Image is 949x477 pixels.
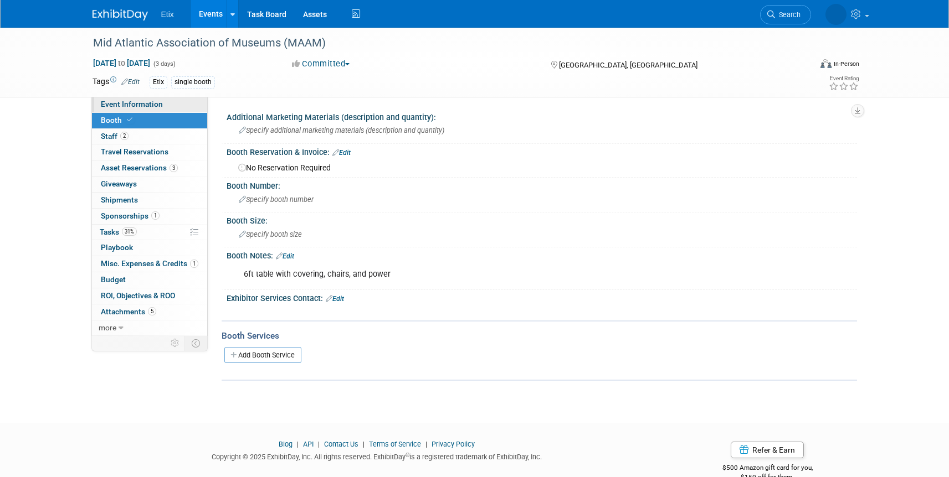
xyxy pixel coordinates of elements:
[92,113,207,128] a: Booth
[92,272,207,288] a: Budget
[184,336,207,350] td: Toggle Event Tabs
[101,100,163,108] span: Event Information
[820,59,832,68] img: Format-Inperson.png
[161,10,174,19] span: Etix
[92,160,207,176] a: Asset Reservations3
[369,440,421,448] a: Terms of Service
[93,449,662,462] div: Copyright © 2025 ExhibitDay, Inc. All rights reserved. ExhibitDay is a registered trademark of Ex...
[227,212,857,226] div: Booth Size:
[171,76,215,88] div: single booth
[101,116,135,125] span: Booth
[432,440,475,448] a: Privacy Policy
[239,195,314,204] span: Specify booth number
[294,440,301,448] span: |
[559,61,697,69] span: [GEOGRAPHIC_DATA], [GEOGRAPHIC_DATA]
[92,144,207,160] a: Travel Reservations
[101,259,198,268] span: Misc. Expenses & Credits
[92,304,207,320] a: Attachments5
[101,163,178,172] span: Asset Reservations
[93,76,140,89] td: Tags
[92,129,207,144] a: Staff2
[746,58,860,74] div: Event Format
[152,60,176,68] span: (3 days)
[93,58,151,68] span: [DATE] [DATE]
[89,33,794,53] div: Mid Atlantic Association of Museums (MAAM)
[235,159,849,173] div: No Reservation Required
[279,440,293,448] a: Blog
[101,147,168,156] span: Travel Reservations
[829,76,859,81] div: Event Rating
[760,5,811,24] a: Search
[222,330,857,342] div: Booth Services
[303,440,314,448] a: API
[833,60,859,68] div: In-Person
[100,227,137,236] span: Tasks
[775,11,801,19] span: Search
[101,243,133,252] span: Playbook
[101,179,137,188] span: Giveaways
[326,295,344,303] a: Edit
[151,211,160,220] span: 1
[239,230,302,239] span: Specify booth size
[276,252,294,260] a: Edit
[92,288,207,304] a: ROI, Objectives & ROO
[92,209,207,224] a: Sponsorships1
[315,440,322,448] span: |
[101,275,126,284] span: Budget
[236,263,735,286] div: 6ft table with covering, chairs, and power
[99,323,116,332] span: more
[116,59,127,68] span: to
[92,240,207,256] a: Playbook
[190,260,198,268] span: 1
[227,178,857,191] div: Booth Number:
[101,132,129,141] span: Staff
[227,247,857,262] div: Booth Notes:
[150,76,167,88] div: Etix
[93,9,148,20] img: ExhibitDay
[731,442,804,458] a: Refer & Earn
[406,452,409,458] sup: ®
[92,177,207,192] a: Giveaways
[825,4,847,25] img: Wendy Beasley
[92,256,207,272] a: Misc. Expenses & Credits1
[227,144,857,158] div: Booth Reservation & Invoice:
[127,117,132,123] i: Booth reservation complete
[92,97,207,112] a: Event Information
[148,307,156,315] span: 5
[101,307,156,316] span: Attachments
[101,291,175,300] span: ROI, Objectives & ROO
[239,126,444,134] span: Specify additional marketing materials (description and quantity)
[324,440,358,448] a: Contact Us
[120,132,129,140] span: 2
[166,336,185,350] td: Personalize Event Tab Strip
[92,193,207,208] a: Shipments
[170,164,178,172] span: 3
[360,440,367,448] span: |
[121,78,140,86] a: Edit
[122,227,137,236] span: 31%
[332,149,351,157] a: Edit
[423,440,430,448] span: |
[288,58,354,70] button: Committed
[227,109,857,123] div: Additional Marketing Materials (description and quantity):
[224,347,301,363] a: Add Booth Service
[227,290,857,304] div: Exhibitor Services Contact:
[101,211,160,220] span: Sponsorships
[92,225,207,240] a: Tasks31%
[101,195,138,204] span: Shipments
[92,320,207,336] a: more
